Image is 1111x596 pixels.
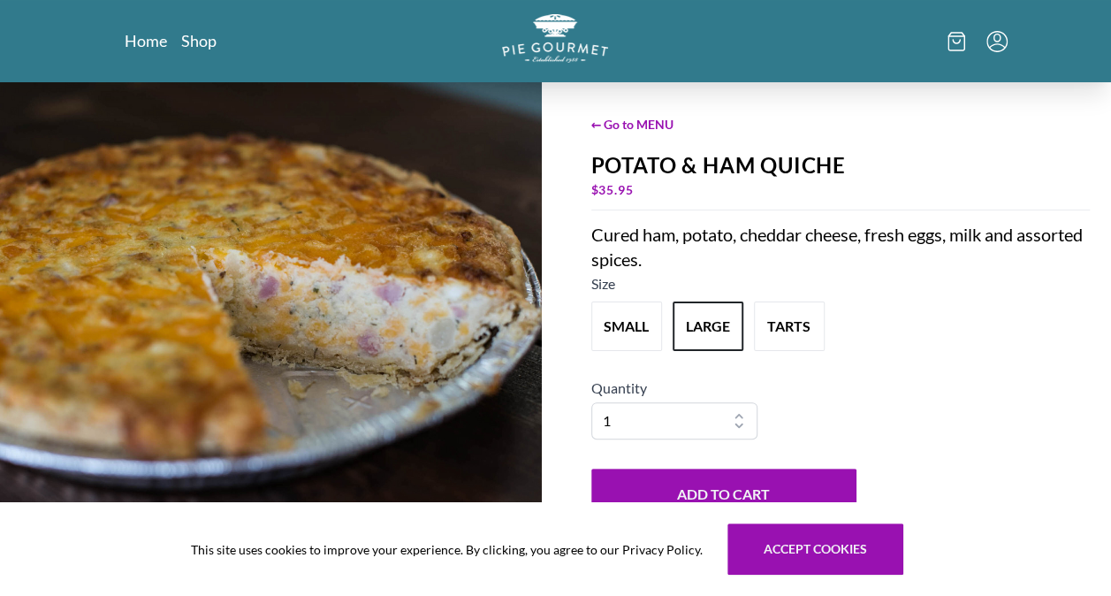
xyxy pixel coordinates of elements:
[727,523,903,575] button: Accept cookies
[591,153,1091,178] div: Potato & Ham Quiche
[986,31,1008,52] button: Menu
[591,402,757,439] select: Quantity
[591,469,856,520] button: Add to Cart
[591,178,1091,202] div: $ 35.95
[591,379,647,396] span: Quantity
[591,275,615,292] span: Size
[754,302,825,351] button: Variant Swatch
[591,302,662,351] button: Variant Swatch
[591,222,1091,271] div: Cured ham, potato, cheddar cheese, fresh eggs, milk and assorted spices.
[502,14,608,68] a: Logo
[125,30,167,51] a: Home
[191,540,703,559] span: This site uses cookies to improve your experience. By clicking, you agree to our Privacy Policy.
[502,14,608,63] img: logo
[591,115,1091,134] span: ← Go to MENU
[673,302,743,351] button: Variant Swatch
[181,30,217,51] a: Shop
